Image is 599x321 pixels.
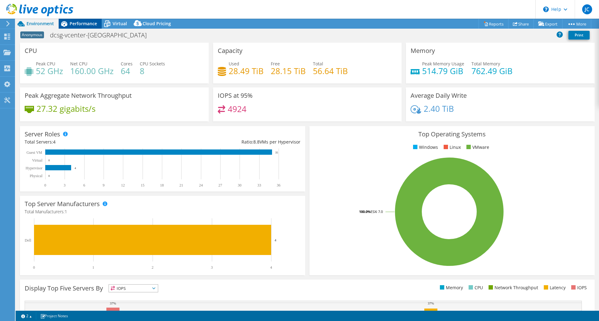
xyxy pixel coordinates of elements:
[313,61,323,67] span: Total
[37,105,95,112] h4: 27.32 gigabits/s
[218,47,242,54] h3: Capacity
[25,92,132,99] h3: Peak Aggregate Network Throughput
[83,183,85,187] text: 6
[113,21,127,26] span: Virtual
[70,61,87,67] span: Net CPU
[253,139,260,145] span: 8.8
[277,183,280,187] text: 36
[36,61,55,67] span: Peak CPU
[228,106,246,112] h4: 4924
[562,19,591,29] a: More
[44,183,46,187] text: 0
[487,284,538,291] li: Network Throughput
[121,61,133,67] span: Cores
[211,265,213,270] text: 3
[582,4,592,14] span: JC
[270,265,272,270] text: 4
[17,312,36,320] a: 2
[218,183,222,187] text: 27
[25,208,300,215] h4: Total Manufacturers:
[152,265,153,270] text: 2
[32,158,43,163] text: Virtual
[359,209,371,214] tspan: 100.0%
[121,183,125,187] text: 12
[424,105,454,112] h4: 2.40 TiB
[568,31,590,40] a: Print
[25,201,100,207] h3: Top Server Manufacturers
[271,61,280,67] span: Free
[27,150,42,155] text: Guest VM
[570,284,587,291] li: IOPS
[141,183,144,187] text: 15
[238,183,241,187] text: 30
[25,139,163,145] div: Total Servers:
[229,68,264,74] h4: 28.49 TiB
[411,47,435,54] h3: Memory
[65,209,67,215] span: 1
[543,7,549,12] svg: \n
[53,139,56,145] span: 4
[121,68,133,74] h4: 64
[218,92,253,99] h3: IOPS at 95%
[25,47,37,54] h3: CPU
[26,166,42,170] text: Hypervisor
[479,19,509,29] a: Reports
[70,68,114,74] h4: 160.00 GHz
[371,209,383,214] tspan: ESXi 7.0
[422,61,464,67] span: Peak Memory Usage
[508,19,534,29] a: Share
[257,183,261,187] text: 33
[140,61,165,67] span: CPU Sockets
[275,151,278,154] text: 35
[412,310,418,314] text: 32%
[412,144,438,151] li: Windows
[36,68,63,74] h4: 52 GHz
[467,284,483,291] li: CPU
[422,68,464,74] h4: 514.79 GiB
[103,183,105,187] text: 9
[533,19,562,29] a: Export
[411,92,467,99] h3: Average Daily Write
[314,131,590,138] h3: Top Operating Systems
[160,183,164,187] text: 18
[542,284,566,291] li: Latency
[25,131,60,138] h3: Server Roles
[140,68,165,74] h4: 8
[70,21,97,26] span: Performance
[20,31,44,38] span: Anonymous
[27,21,54,26] span: Environment
[48,174,50,177] text: 0
[229,61,239,67] span: Used
[442,144,461,151] li: Linux
[471,68,513,74] h4: 762.49 GiB
[109,285,158,292] span: IOPS
[471,61,500,67] span: Total Memory
[92,265,94,270] text: 1
[47,32,156,39] h1: dcsg-vcenter-[GEOGRAPHIC_DATA]
[110,301,116,305] text: 37%
[179,183,183,187] text: 21
[33,265,35,270] text: 0
[64,183,66,187] text: 3
[75,167,76,170] text: 4
[313,68,348,74] h4: 56.64 TiB
[36,312,72,320] a: Project Notes
[428,301,434,305] text: 37%
[48,159,50,162] text: 0
[143,21,171,26] span: Cloud Pricing
[199,183,203,187] text: 24
[271,68,306,74] h4: 28.15 TiB
[275,238,276,242] text: 4
[438,284,463,291] li: Memory
[25,238,31,243] text: Dell
[163,139,300,145] div: Ratio: VMs per Hypervisor
[30,174,42,178] text: Physical
[465,144,489,151] li: VMware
